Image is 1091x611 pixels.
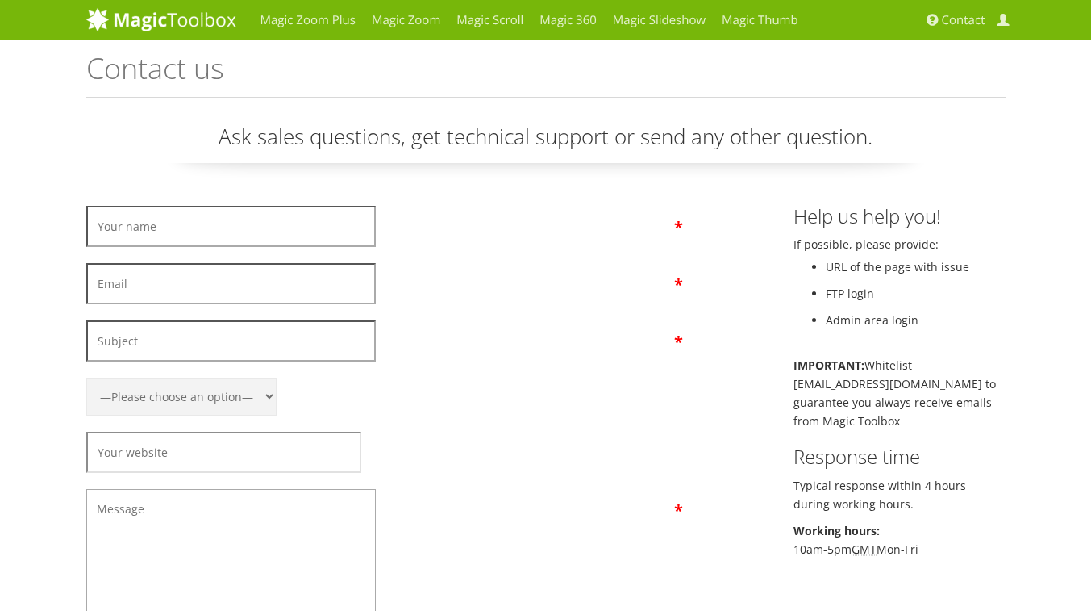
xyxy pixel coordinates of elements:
img: MagicToolbox.com - Image tools for your website [86,7,236,31]
b: IMPORTANT: [793,358,864,373]
li: Admin area login [826,311,1006,329]
p: Ask sales questions, get technical support or send any other question. [86,122,1006,163]
p: Whitelist [EMAIL_ADDRESS][DOMAIN_NAME] to guarantee you always receive emails from Magic Toolbox [793,356,1006,430]
input: Your website [86,432,361,473]
p: 10am-5pm Mon-Fri [793,521,1006,559]
p: Typical response within 4 hours during working hours. [793,476,1006,513]
h3: Response time [793,446,1006,467]
li: FTP login [826,284,1006,303]
input: Subject [86,320,376,362]
li: URL of the page with issue [826,257,1006,276]
b: Working hours: [793,523,880,538]
div: If possible, please provide: [781,206,1018,567]
h3: Help us help you! [793,206,1006,227]
span: Contact [942,12,985,28]
h1: Contact us [86,52,1006,98]
input: Email [86,263,376,304]
input: Your name [86,206,376,247]
acronym: Greenwich Mean Time [852,542,877,557]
